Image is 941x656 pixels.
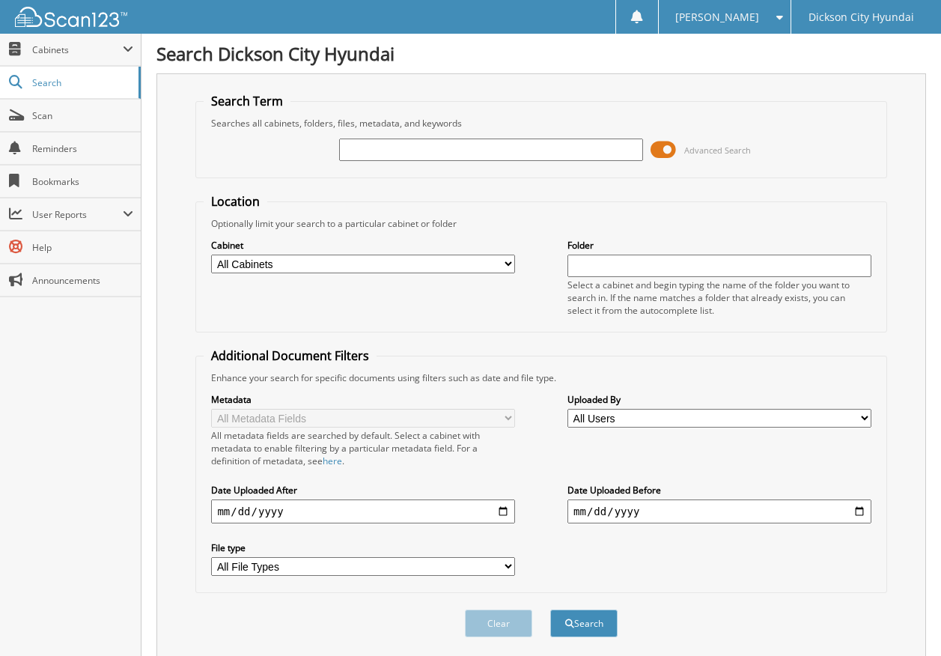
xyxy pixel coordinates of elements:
button: Clear [465,610,532,637]
div: Optionally limit your search to a particular cabinet or folder [204,217,878,230]
span: Scan [32,109,133,122]
span: Reminders [32,142,133,155]
span: [PERSON_NAME] [675,13,759,22]
span: Bookmarks [32,175,133,188]
label: Date Uploaded Before [567,484,871,496]
label: Cabinet [211,239,515,252]
label: File type [211,541,515,554]
span: Help [32,241,133,254]
label: Date Uploaded After [211,484,515,496]
div: Searches all cabinets, folders, files, metadata, and keywords [204,117,878,130]
h1: Search Dickson City Hyundai [156,41,926,66]
label: Uploaded By [567,393,871,406]
div: All metadata fields are searched by default. Select a cabinet with metadata to enable filtering b... [211,429,515,467]
legend: Search Term [204,93,290,109]
label: Metadata [211,393,515,406]
button: Search [550,610,618,637]
div: Enhance your search for specific documents using filters such as date and file type. [204,371,878,384]
iframe: Chat Widget [866,584,941,656]
img: scan123-logo-white.svg [15,7,127,27]
legend: Location [204,193,267,210]
span: User Reports [32,208,123,221]
div: Select a cabinet and begin typing the name of the folder you want to search in. If the name match... [567,279,871,317]
span: Advanced Search [684,145,751,156]
span: Dickson City Hyundai [808,13,914,22]
input: end [567,499,871,523]
span: Announcements [32,274,133,287]
legend: Additional Document Filters [204,347,377,364]
span: Search [32,76,131,89]
a: here [323,455,342,467]
input: start [211,499,515,523]
span: Cabinets [32,43,123,56]
label: Folder [567,239,871,252]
